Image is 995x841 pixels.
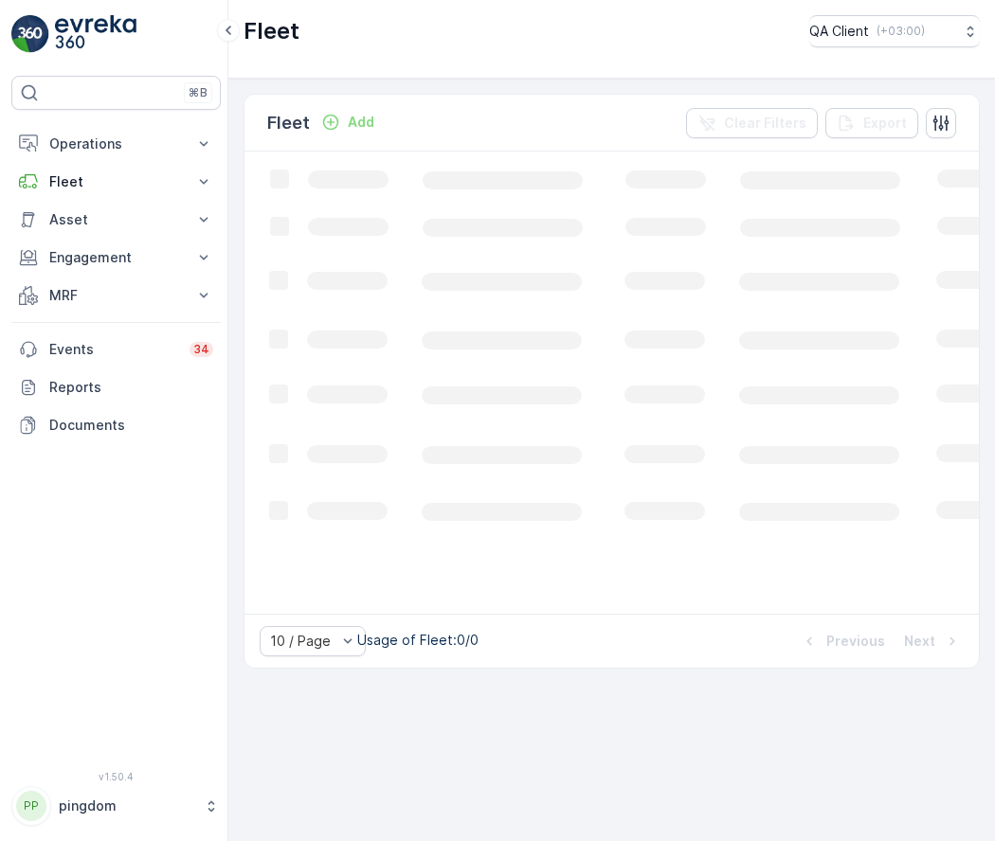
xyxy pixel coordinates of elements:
[49,134,183,153] p: Operations
[314,111,382,134] button: Add
[11,277,221,314] button: MRF
[16,791,46,821] div: PP
[11,239,221,277] button: Engagement
[809,22,869,41] p: QA Client
[49,416,213,435] p: Documents
[49,378,213,397] p: Reports
[724,114,806,133] p: Clear Filters
[49,172,183,191] p: Fleet
[244,16,299,46] p: Fleet
[11,786,221,826] button: PPpingdom
[357,631,479,650] p: Usage of Fleet : 0/0
[189,85,208,100] p: ⌘B
[11,771,221,782] span: v 1.50.4
[11,125,221,163] button: Operations
[686,108,818,138] button: Clear Filters
[59,796,194,815] p: pingdom
[11,368,221,406] a: Reports
[809,15,980,47] button: QA Client(+03:00)
[826,632,885,651] p: Previous
[904,632,935,651] p: Next
[348,113,374,132] p: Add
[49,286,183,305] p: MRF
[877,24,925,39] p: ( +03:00 )
[825,108,918,138] button: Export
[902,630,964,653] button: Next
[49,340,178,359] p: Events
[193,342,209,357] p: 34
[11,331,221,368] a: Events34
[55,15,136,53] img: logo_light-DOdMpM7g.png
[11,406,221,444] a: Documents
[798,630,887,653] button: Previous
[267,110,310,136] p: Fleet
[11,15,49,53] img: logo
[863,114,907,133] p: Export
[11,163,221,201] button: Fleet
[49,210,183,229] p: Asset
[11,201,221,239] button: Asset
[49,248,183,267] p: Engagement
